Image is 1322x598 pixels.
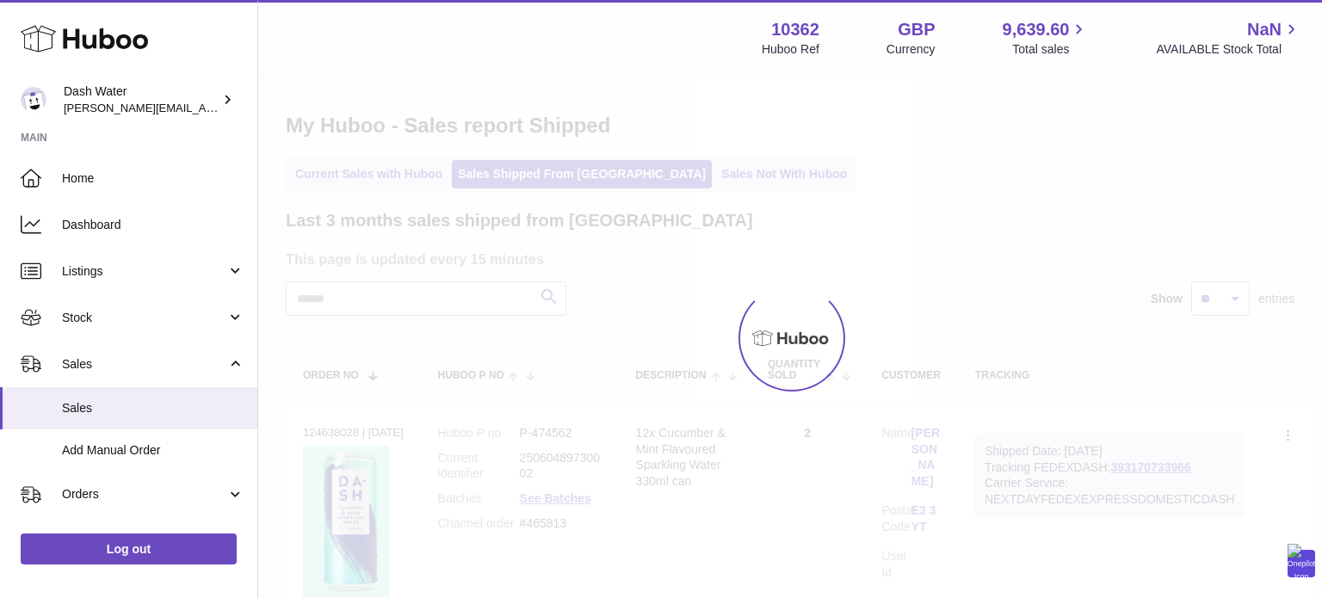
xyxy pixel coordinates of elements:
a: 9,639.60 Total sales [1003,18,1090,58]
span: Stock [62,310,226,326]
a: NaN AVAILABLE Stock Total [1156,18,1301,58]
div: Currency [886,41,936,58]
strong: 10362 [771,18,819,41]
span: Dashboard [62,217,244,233]
strong: GBP [898,18,935,41]
span: Listings [62,263,226,280]
span: Add Manual Order [62,442,244,459]
span: Home [62,170,244,187]
span: Sales [62,356,226,373]
div: Dash Water [64,83,219,116]
span: [PERSON_NAME][EMAIL_ADDRESS][DOMAIN_NAME] [64,101,345,114]
span: NaN [1247,18,1282,41]
span: AVAILABLE Stock Total [1156,41,1301,58]
a: Log out [21,533,237,564]
div: Huboo Ref [762,41,819,58]
span: 9,639.60 [1003,18,1070,41]
span: Orders [62,486,226,502]
span: Sales [62,400,244,416]
img: james@dash-water.com [21,87,46,113]
span: Total sales [1012,41,1089,58]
